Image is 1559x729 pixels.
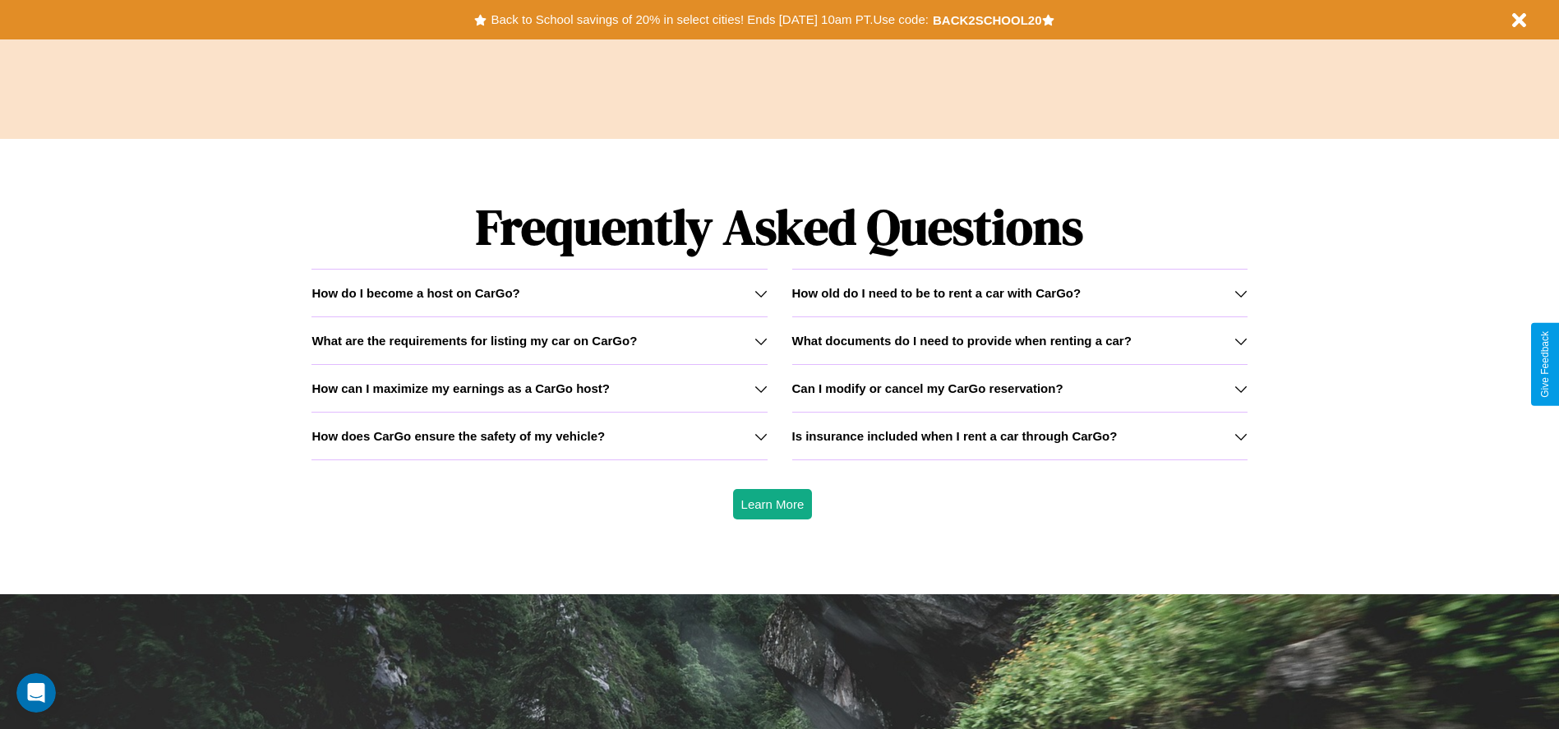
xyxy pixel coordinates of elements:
[1539,331,1551,398] div: Give Feedback
[16,673,56,713] iframe: Intercom live chat
[311,429,605,443] h3: How does CarGo ensure the safety of my vehicle?
[792,334,1132,348] h3: What documents do I need to provide when renting a car?
[792,381,1063,395] h3: Can I modify or cancel my CarGo reservation?
[933,13,1042,27] b: BACK2SCHOOL20
[792,286,1082,300] h3: How old do I need to be to rent a car with CarGo?
[792,429,1118,443] h3: Is insurance included when I rent a car through CarGo?
[311,334,637,348] h3: What are the requirements for listing my car on CarGo?
[311,185,1247,269] h1: Frequently Asked Questions
[733,489,813,519] button: Learn More
[311,286,519,300] h3: How do I become a host on CarGo?
[311,381,610,395] h3: How can I maximize my earnings as a CarGo host?
[487,8,932,31] button: Back to School savings of 20% in select cities! Ends [DATE] 10am PT.Use code:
